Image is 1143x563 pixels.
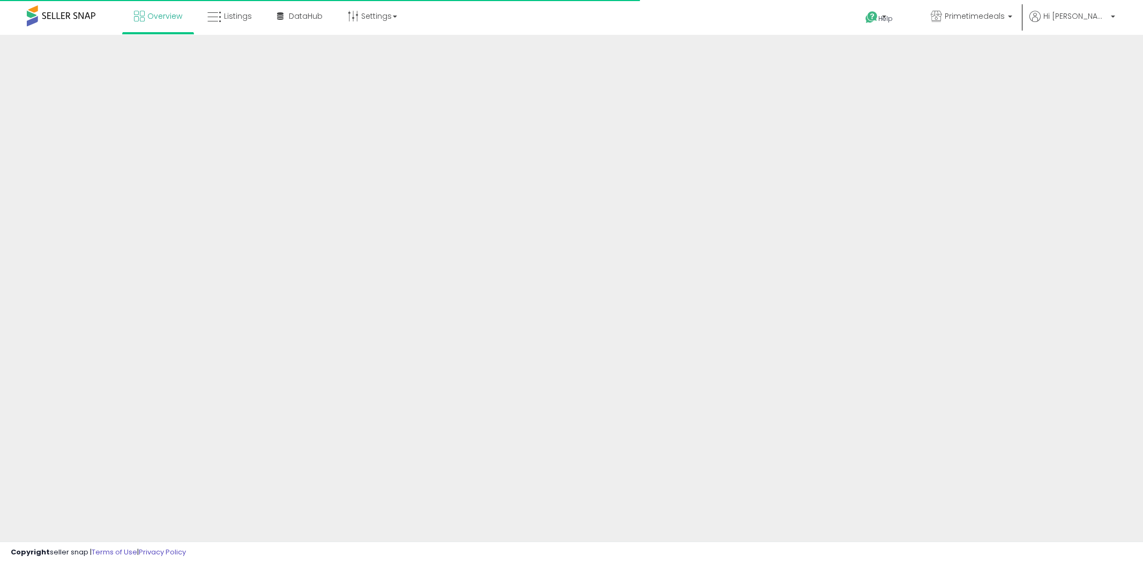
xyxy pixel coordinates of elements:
[945,11,1005,21] span: Primetimedeals
[878,14,893,23] span: Help
[289,11,323,21] span: DataHub
[857,3,914,35] a: Help
[147,11,182,21] span: Overview
[1043,11,1108,21] span: Hi [PERSON_NAME]
[224,11,252,21] span: Listings
[865,11,878,24] i: Get Help
[1029,11,1115,35] a: Hi [PERSON_NAME]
